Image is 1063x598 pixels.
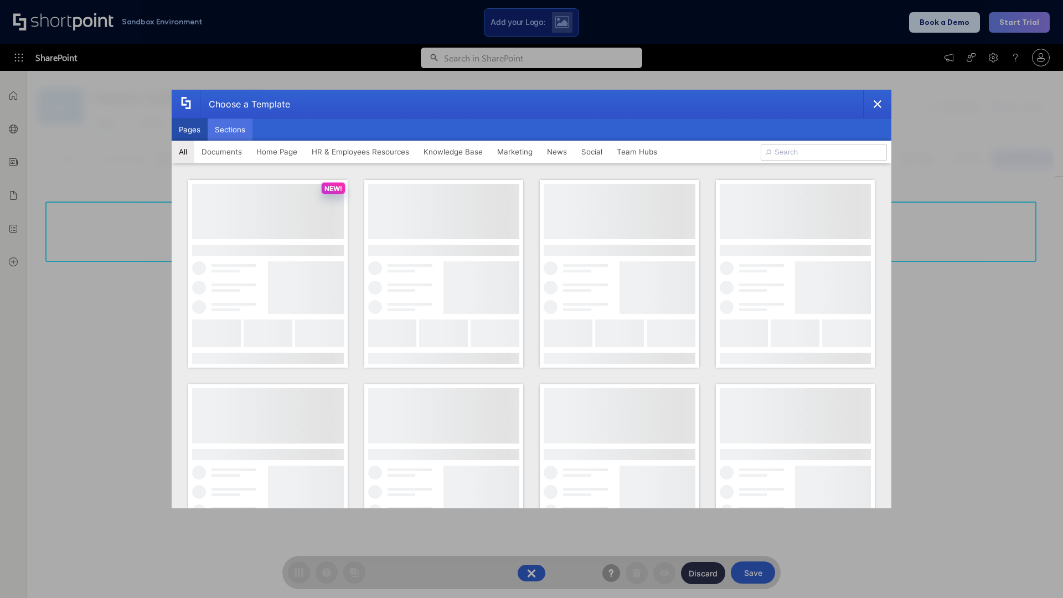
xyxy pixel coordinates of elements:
div: Choose a Template [200,90,290,118]
button: Social [574,141,610,163]
button: Marketing [490,141,540,163]
button: Pages [172,118,208,141]
button: HR & Employees Resources [305,141,416,163]
button: Home Page [249,141,305,163]
button: Sections [208,118,252,141]
button: Documents [194,141,249,163]
p: NEW! [324,184,342,193]
input: Search [761,144,887,161]
button: All [172,141,194,163]
div: template selector [172,90,891,508]
button: Team Hubs [610,141,664,163]
button: Knowledge Base [416,141,490,163]
button: News [540,141,574,163]
iframe: Chat Widget [1008,545,1063,598]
